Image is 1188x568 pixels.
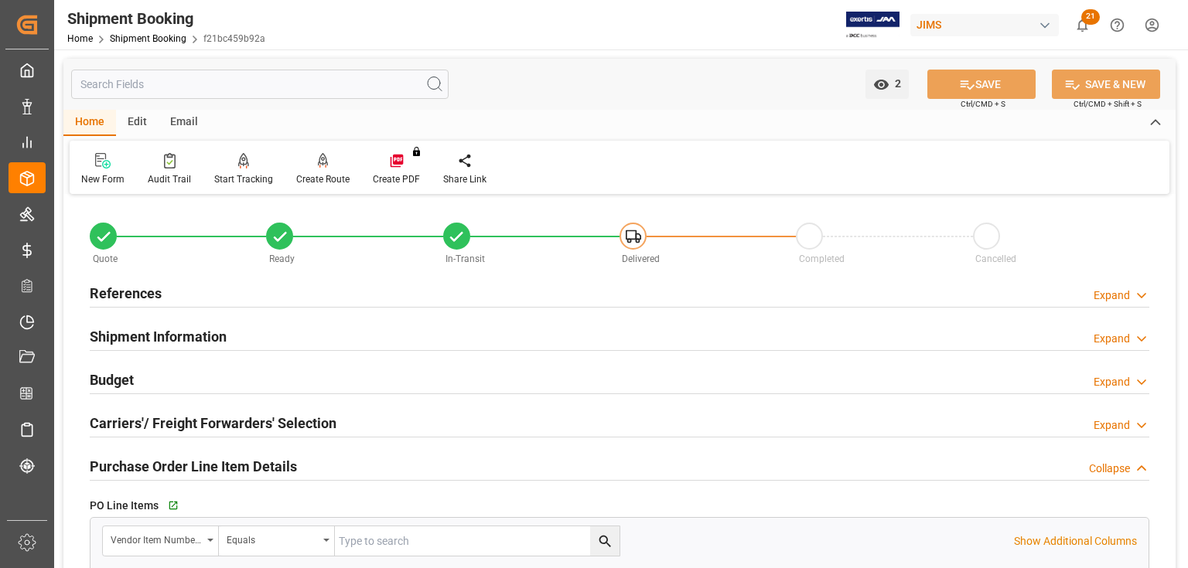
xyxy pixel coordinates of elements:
[63,110,116,136] div: Home
[111,529,202,547] div: Vendor Item Number (By The Supplier)
[1094,417,1130,434] div: Expand
[67,33,93,44] a: Home
[445,253,485,264] span: In-Transit
[622,253,660,264] span: Delivered
[269,253,295,264] span: Ready
[227,529,318,547] div: Equals
[103,526,219,556] button: open menu
[1094,331,1130,347] div: Expand
[910,10,1065,39] button: JIMS
[90,413,336,434] h2: Carriers'/ Freight Forwarders' Selection
[1081,9,1100,25] span: 21
[335,526,620,556] input: Type to search
[1094,374,1130,390] div: Expand
[110,33,186,44] a: Shipment Booking
[799,253,845,264] span: Completed
[927,70,1036,99] button: SAVE
[90,498,159,514] span: PO Line Items
[116,110,159,136] div: Edit
[443,172,486,186] div: Share Link
[1052,70,1160,99] button: SAVE & NEW
[214,172,273,186] div: Start Tracking
[159,110,210,136] div: Email
[910,14,1059,36] div: JIMS
[1100,8,1135,43] button: Help Center
[1089,461,1130,477] div: Collapse
[846,12,900,39] img: Exertis%20JAM%20-%20Email%20Logo.jpg_1722504956.jpg
[590,526,620,556] button: search button
[90,456,297,477] h2: Purchase Order Line Item Details
[90,326,227,347] h2: Shipment Information
[81,172,125,186] div: New Form
[296,172,350,186] div: Create Route
[90,369,134,390] h2: Budget
[148,172,191,186] div: Audit Trail
[90,283,162,304] h2: References
[219,526,335,556] button: open menu
[93,253,118,264] span: Quote
[71,70,449,99] input: Search Fields
[1065,8,1100,43] button: show 21 new notifications
[975,253,1016,264] span: Cancelled
[961,98,1005,110] span: Ctrl/CMD + S
[67,7,265,30] div: Shipment Booking
[1014,533,1137,549] p: Show Additional Columns
[889,77,901,90] span: 2
[1094,287,1130,304] div: Expand
[865,70,909,99] button: open menu
[1074,98,1142,110] span: Ctrl/CMD + Shift + S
